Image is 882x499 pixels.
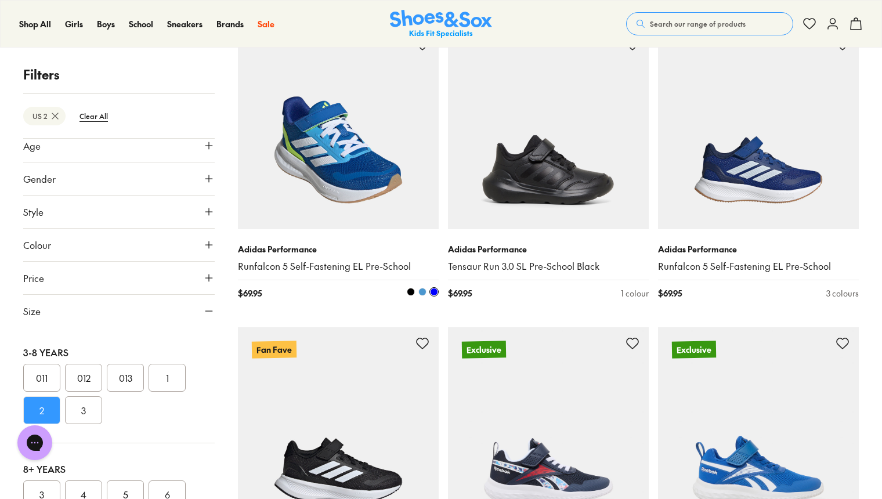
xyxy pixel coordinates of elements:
button: 2 [23,396,60,424]
div: 1 colour [621,287,649,299]
p: Exclusive [462,341,506,358]
p: Filters [23,65,215,84]
a: Runfalcon 5 Self-Fastening EL Pre-School [658,260,859,273]
button: 012 [65,364,102,392]
button: 011 [23,364,60,392]
span: Age [23,139,41,153]
span: $ 69.95 [658,287,682,299]
button: 013 [107,364,144,392]
p: Adidas Performance [658,243,859,255]
img: SNS_Logo_Responsive.svg [390,10,492,38]
span: Search our range of products [650,19,746,29]
button: Search our range of products [626,12,793,35]
a: Tensaur Run 3.0 SL Pre-School Black [448,260,649,273]
span: Size [23,304,41,318]
button: Gender [23,162,215,195]
p: Exclusive [672,341,716,358]
button: Price [23,262,215,294]
a: Girls [65,18,83,30]
a: Shoes & Sox [390,10,492,38]
a: Shop All [19,18,51,30]
button: Size [23,295,215,327]
div: 3-8 Years [23,345,215,359]
button: Colour [23,229,215,261]
span: Colour [23,238,51,252]
span: Price [23,271,44,285]
a: Runfalcon 5 Self-Fastening EL Pre-School [238,260,439,273]
btn: Clear All [70,106,117,126]
p: Fan Fave [252,341,297,358]
p: Adidas Performance [448,243,649,255]
a: School [129,18,153,30]
div: 3 colours [826,287,859,299]
button: Style [23,196,215,228]
button: Age [23,129,215,162]
span: Gender [23,172,56,186]
div: 8+ Years [23,462,215,476]
a: Brands [216,18,244,30]
span: $ 69.95 [448,287,472,299]
a: Sneakers [167,18,203,30]
button: 1 [149,364,186,392]
button: 3 [65,396,102,424]
btn: US 2 [23,107,66,125]
span: $ 69.95 [238,287,262,299]
span: Style [23,205,44,219]
a: Sale [258,18,274,30]
a: Boys [97,18,115,30]
iframe: Gorgias live chat messenger [12,421,58,464]
p: Adidas Performance [238,243,439,255]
